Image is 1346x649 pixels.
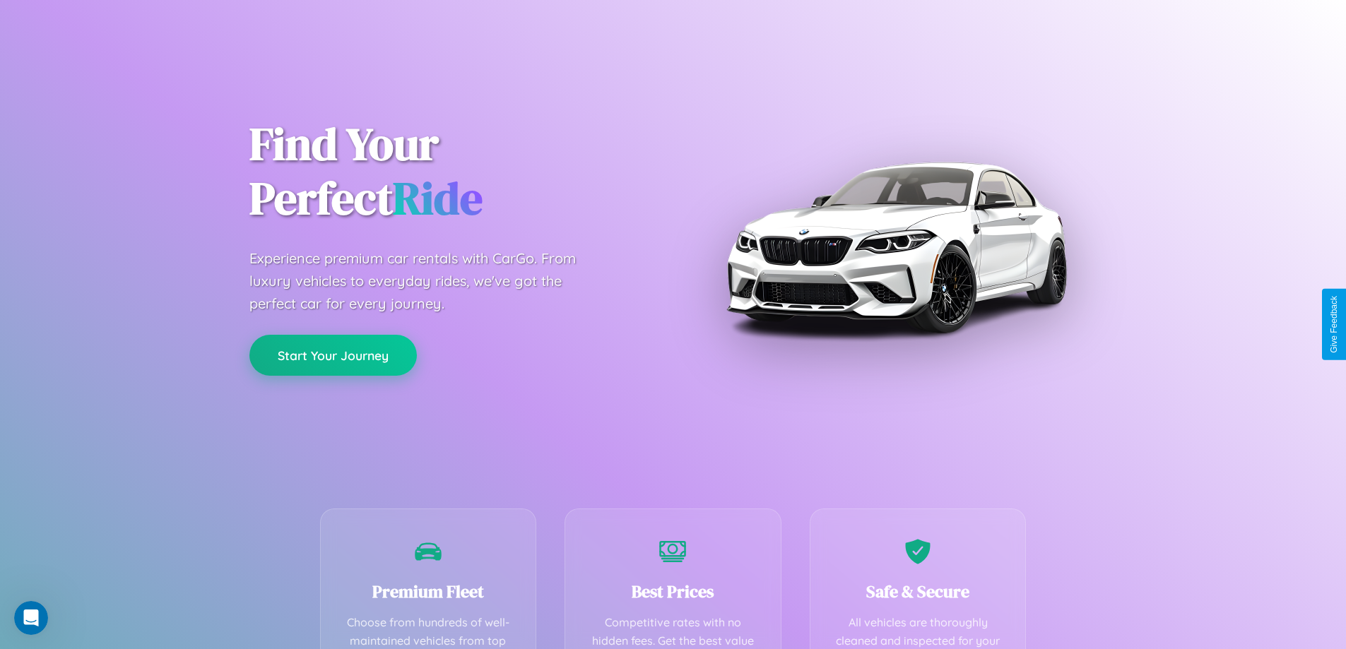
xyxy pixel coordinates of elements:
button: Start Your Journey [249,335,417,376]
div: Give Feedback [1329,296,1339,353]
h3: Premium Fleet [342,580,515,603]
img: Premium BMW car rental vehicle [719,71,1073,424]
h1: Find Your Perfect [249,117,652,226]
p: Experience premium car rentals with CarGo. From luxury vehicles to everyday rides, we've got the ... [249,247,603,315]
h3: Best Prices [586,580,760,603]
iframe: Intercom live chat [14,601,48,635]
h3: Safe & Secure [832,580,1005,603]
span: Ride [393,167,483,229]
